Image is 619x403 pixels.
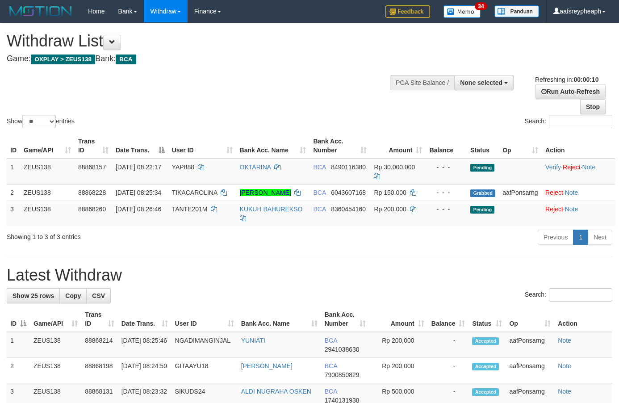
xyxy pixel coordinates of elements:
[22,115,56,128] select: Showentries
[241,362,293,369] a: [PERSON_NAME]
[472,363,499,370] span: Accepted
[172,206,208,213] span: TANTE201M
[116,55,136,64] span: BCA
[171,358,238,383] td: GITAAYU18
[428,332,469,358] td: -
[542,184,615,201] td: ·
[506,332,554,358] td: aafPonsarng
[443,5,481,18] img: Button%20Memo.svg
[240,206,303,213] a: KUKUH BAHUREKSO
[549,288,612,302] input: Search:
[470,206,494,214] span: Pending
[30,358,81,383] td: ZEUS138
[542,133,615,159] th: Action
[369,306,427,332] th: Amount: activate to sort column ascending
[499,184,542,201] td: aafPonsarng
[7,201,20,226] td: 3
[118,358,171,383] td: [DATE] 08:24:59
[545,206,563,213] a: Reject
[475,2,487,10] span: 34
[7,288,60,303] a: Show 25 rows
[573,76,598,83] strong: 00:00:10
[542,201,615,226] td: ·
[7,133,20,159] th: ID
[7,229,251,241] div: Showing 1 to 3 of 3 entries
[118,306,171,332] th: Date Trans.: activate to sort column ascending
[78,189,106,196] span: 88868228
[545,189,563,196] a: Reject
[429,205,463,214] div: - - -
[325,337,337,344] span: BCA
[538,230,573,245] a: Previous
[309,133,370,159] th: Bank Acc. Number: activate to sort column ascending
[467,133,499,159] th: Status
[78,206,106,213] span: 88868260
[558,388,571,395] a: Note
[325,371,360,378] span: Copy 7900850829 to clipboard
[31,55,95,64] span: OXPLAY > ZEUS138
[75,133,112,159] th: Trans ID: activate to sort column ascending
[565,206,578,213] a: Note
[582,164,596,171] a: Note
[428,306,469,332] th: Balance: activate to sort column ascending
[7,4,75,18] img: MOTION_logo.png
[573,230,588,245] a: 1
[325,388,337,395] span: BCA
[7,306,30,332] th: ID: activate to sort column descending
[390,75,454,90] div: PGA Site Balance /
[81,332,117,358] td: 88868214
[429,188,463,197] div: - - -
[385,5,430,18] img: Feedback.jpg
[20,159,75,185] td: ZEUS138
[499,133,542,159] th: Op: activate to sort column ascending
[112,133,168,159] th: Date Trans.: activate to sort column descending
[494,5,539,17] img: panduan.png
[426,133,467,159] th: Balance
[30,306,81,332] th: Game/API: activate to sort column ascending
[472,388,499,396] span: Accepted
[313,164,326,171] span: BCA
[535,76,598,83] span: Refreshing in:
[580,99,606,114] a: Stop
[525,288,612,302] label: Search:
[374,206,406,213] span: Rp 200.000
[428,358,469,383] td: -
[7,266,612,284] h1: Latest Withdraw
[65,292,81,299] span: Copy
[172,189,217,196] span: TIKACAROLINA
[240,189,291,196] a: [PERSON_NAME]
[30,332,81,358] td: ZEUS138
[542,159,615,185] td: · ·
[454,75,514,90] button: None selected
[374,164,415,171] span: Rp 30.000.000
[7,184,20,201] td: 2
[563,164,581,171] a: Reject
[13,292,54,299] span: Show 25 rows
[168,133,236,159] th: User ID: activate to sort column ascending
[325,346,360,353] span: Copy 2941038630 to clipboard
[331,164,366,171] span: Copy 8490116380 to clipboard
[7,55,404,63] h4: Game: Bank:
[81,306,117,332] th: Trans ID: activate to sort column ascending
[321,306,369,332] th: Bank Acc. Number: activate to sort column ascending
[369,358,427,383] td: Rp 200,000
[470,189,495,197] span: Grabbed
[78,164,106,171] span: 88868157
[535,84,606,99] a: Run Auto-Refresh
[116,189,161,196] span: [DATE] 08:25:34
[92,292,105,299] span: CSV
[468,306,506,332] th: Status: activate to sort column ascending
[20,184,75,201] td: ZEUS138
[472,337,499,345] span: Accepted
[565,189,578,196] a: Note
[429,163,463,172] div: - - -
[241,388,311,395] a: ALDI NUGRAHA OSKEN
[506,358,554,383] td: aafPonsarng
[86,288,111,303] a: CSV
[558,362,571,369] a: Note
[470,164,494,172] span: Pending
[116,206,161,213] span: [DATE] 08:26:46
[118,332,171,358] td: [DATE] 08:25:46
[81,358,117,383] td: 88868198
[171,306,238,332] th: User ID: activate to sort column ascending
